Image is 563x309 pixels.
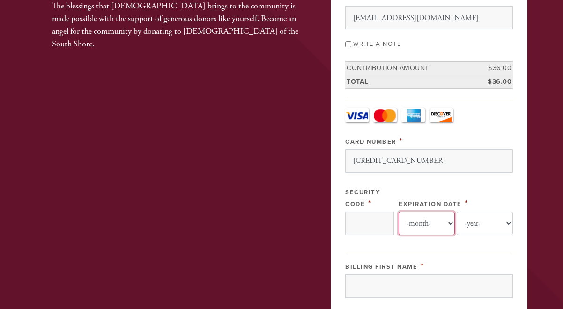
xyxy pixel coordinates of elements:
[345,263,417,271] label: Billing First Name
[399,212,455,235] select: Expiration Date month
[457,212,513,235] select: Expiration Date year
[421,261,424,271] span: This field is required.
[430,108,453,122] a: Discover
[373,108,397,122] a: MasterCard
[399,136,403,146] span: This field is required.
[345,62,471,75] td: Contribution Amount
[401,108,425,122] a: Amex
[465,198,468,208] span: This field is required.
[353,40,401,48] label: Write a note
[368,198,372,208] span: This field is required.
[345,108,369,122] a: Visa
[345,138,396,146] label: Card Number
[471,75,513,88] td: $36.00
[471,62,513,75] td: $36.00
[345,189,380,208] label: Security Code
[345,75,471,88] td: Total
[399,200,462,208] label: Expiration Date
